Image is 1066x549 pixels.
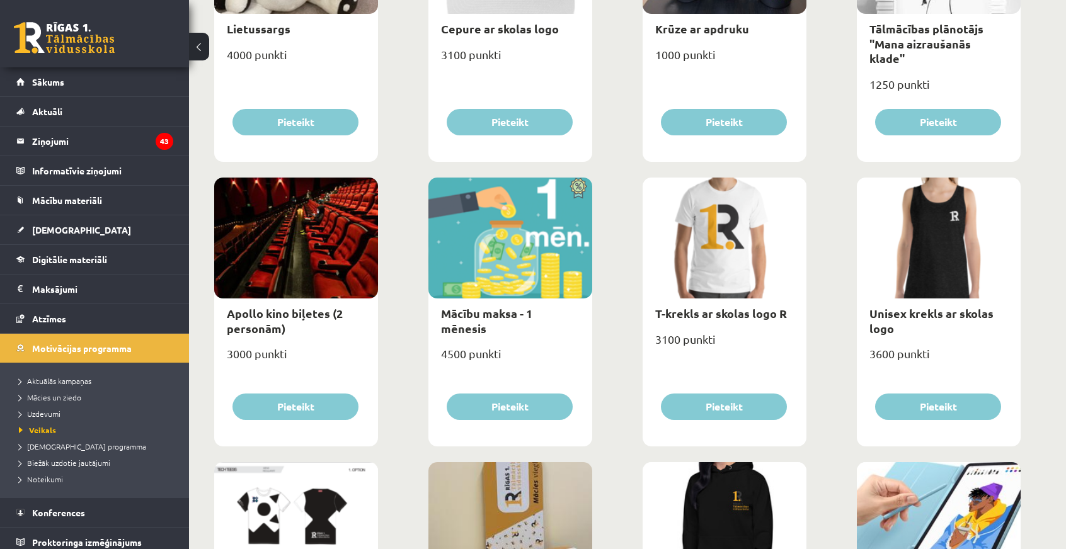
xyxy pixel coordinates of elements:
[441,306,532,335] a: Mācību maksa - 1 mēnesis
[32,156,173,185] legend: Informatīvie ziņojumi
[441,21,559,36] a: Cepure ar skolas logo
[16,498,173,527] a: Konferences
[16,215,173,244] a: [DEMOGRAPHIC_DATA]
[447,109,573,135] button: Pieteikt
[32,106,62,117] span: Aktuāli
[19,392,81,402] span: Mācies un ziedo
[19,441,176,452] a: [DEMOGRAPHIC_DATA] programma
[32,224,131,235] span: [DEMOGRAPHIC_DATA]
[32,76,64,88] span: Sākums
[643,44,806,76] div: 1000 punkti
[16,97,173,126] a: Aktuāli
[19,375,176,387] a: Aktuālās kampaņas
[19,424,176,436] a: Veikals
[32,342,132,354] span: Motivācijas programma
[232,109,358,135] button: Pieteikt
[16,274,173,303] a: Maksājumi
[214,44,378,76] div: 4000 punkti
[19,425,56,435] span: Veikals
[564,178,592,199] img: Atlaide
[655,21,749,36] a: Krūze ar apdruku
[32,195,102,206] span: Mācību materiāli
[32,507,85,518] span: Konferences
[32,536,142,548] span: Proktoringa izmēģinājums
[19,457,176,468] a: Biežāk uzdotie jautājumi
[32,254,107,265] span: Digitālie materiāli
[19,458,110,468] span: Biežāk uzdotie jautājumi
[32,127,173,156] legend: Ziņojumi
[19,409,60,419] span: Uzdevumi
[16,127,173,156] a: Ziņojumi43
[19,474,63,484] span: Noteikumi
[428,44,592,76] div: 3100 punkti
[19,392,176,403] a: Mācies un ziedo
[16,156,173,185] a: Informatīvie ziņojumi
[16,304,173,333] a: Atzīmes
[32,313,66,324] span: Atzīmes
[16,245,173,274] a: Digitālie materiāli
[156,133,173,150] i: 43
[19,376,91,386] span: Aktuālās kampaņas
[32,274,173,303] legend: Maksājumi
[428,343,592,375] div: 4500 punkti
[227,306,343,335] a: Apollo kino biļetes (2 personām)
[869,21,983,65] a: Tālmācības plānotājs "Mana aizraušanās klade"
[14,22,115,54] a: Rīgas 1. Tālmācības vidusskola
[661,393,787,420] button: Pieteikt
[655,306,787,320] a: T-krekls ar skolas logo R
[16,334,173,363] a: Motivācijas programma
[875,109,1001,135] button: Pieteikt
[19,408,176,419] a: Uzdevumi
[869,306,994,335] a: Unisex krekls ar skolas logo
[643,329,806,360] div: 3100 punkti
[19,473,176,485] a: Noteikumi
[447,393,573,420] button: Pieteikt
[16,67,173,96] a: Sākums
[875,393,1001,420] button: Pieteikt
[227,21,290,36] a: Lietussargs
[232,393,358,420] button: Pieteikt
[661,109,787,135] button: Pieteikt
[19,441,146,451] span: [DEMOGRAPHIC_DATA] programma
[857,74,1021,105] div: 1250 punkti
[857,343,1021,375] div: 3600 punkti
[16,186,173,215] a: Mācību materiāli
[214,343,378,375] div: 3000 punkti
